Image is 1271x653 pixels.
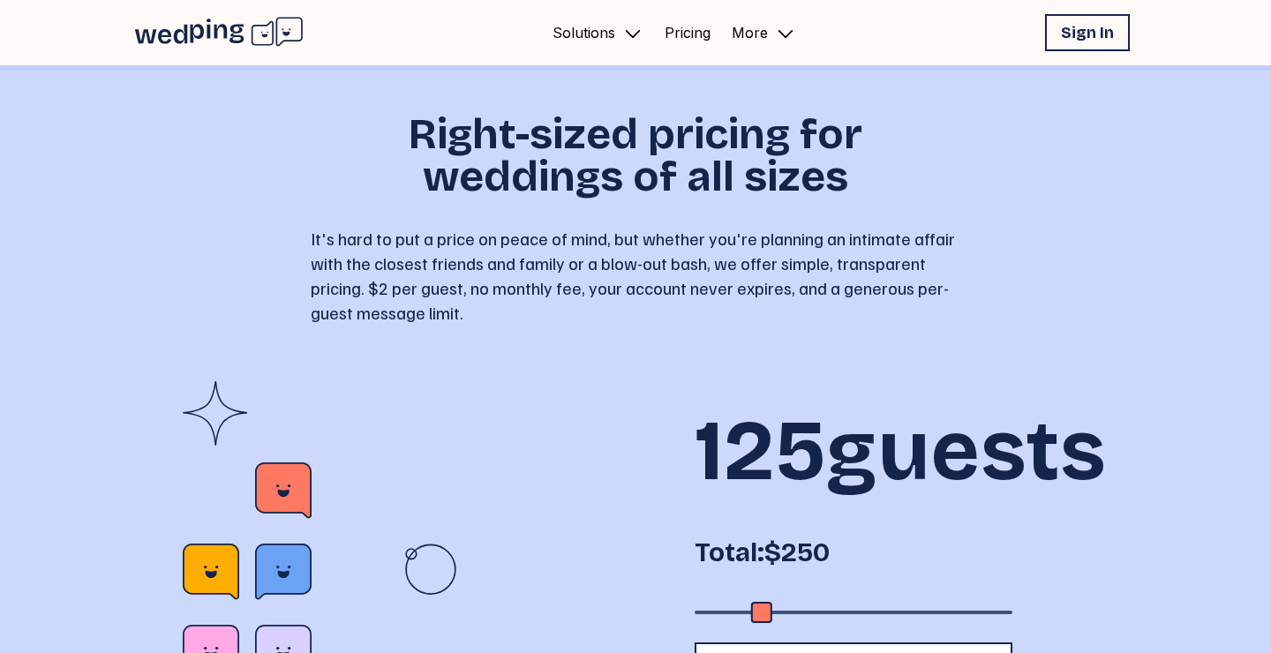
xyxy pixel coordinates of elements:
[553,22,615,43] p: Solutions
[311,226,960,325] p: It's hard to put a price on peace of mind, but whether you're planning an intimate affair with th...
[695,409,1012,494] h1: 125 guests
[732,22,768,43] p: More
[665,22,711,43] a: Pricing
[545,14,651,51] button: Solutions
[1061,20,1114,45] h1: Sign In
[725,14,803,51] button: More
[1045,14,1130,51] button: Sign In
[311,113,960,198] h1: Right-sized pricing for weddings of all sizes
[545,14,803,51] nav: Primary Navigation
[751,602,772,623] div: Accessibility label
[695,537,1012,568] h1: Total: $250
